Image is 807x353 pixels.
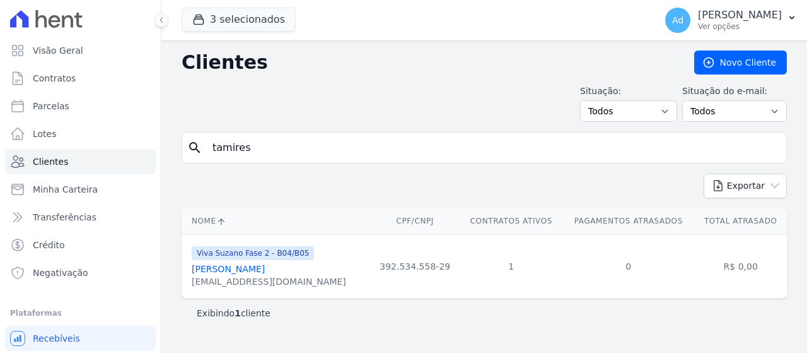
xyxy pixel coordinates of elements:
td: 392.534.558-29 [370,234,460,298]
a: Novo Cliente [694,51,787,75]
td: 1 [460,234,562,298]
a: Crédito [5,232,156,258]
h2: Clientes [182,51,674,74]
th: Nome [182,208,370,234]
a: Recebíveis [5,326,156,351]
span: Ad [672,16,683,25]
b: 1 [235,308,241,318]
span: Contratos [33,72,76,85]
span: Parcelas [33,100,69,112]
button: Ad [PERSON_NAME] Ver opções [655,3,807,38]
span: Lotes [33,128,57,140]
a: Clientes [5,149,156,174]
p: Exibindo cliente [197,307,270,320]
span: Negativação [33,266,88,279]
a: [PERSON_NAME] [192,264,265,274]
div: Plataformas [10,306,151,321]
label: Situação do e-mail: [682,85,787,98]
span: Viva Suzano Fase 2 - B04/B05 [192,246,314,260]
p: [PERSON_NAME] [698,9,782,21]
a: Minha Carteira [5,177,156,202]
a: Lotes [5,121,156,147]
th: CPF/CNPJ [370,208,460,234]
a: Transferências [5,205,156,230]
i: search [187,140,202,155]
td: 0 [562,234,694,298]
div: [EMAIL_ADDRESS][DOMAIN_NAME] [192,275,346,288]
th: Total Atrasado [694,208,787,234]
p: Ver opções [698,21,782,32]
span: Crédito [33,239,65,251]
td: R$ 0,00 [694,234,787,298]
span: Recebíveis [33,332,80,345]
span: Transferências [33,211,96,224]
button: Exportar [704,174,787,198]
th: Contratos Ativos [460,208,562,234]
a: Contratos [5,66,156,91]
span: Clientes [33,155,68,168]
span: Minha Carteira [33,183,98,196]
a: Visão Geral [5,38,156,63]
span: Visão Geral [33,44,83,57]
label: Situação: [580,85,677,98]
button: 3 selecionados [182,8,296,32]
input: Buscar por nome, CPF ou e-mail [205,135,781,160]
th: Pagamentos Atrasados [562,208,694,234]
a: Negativação [5,260,156,285]
a: Parcelas [5,93,156,119]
